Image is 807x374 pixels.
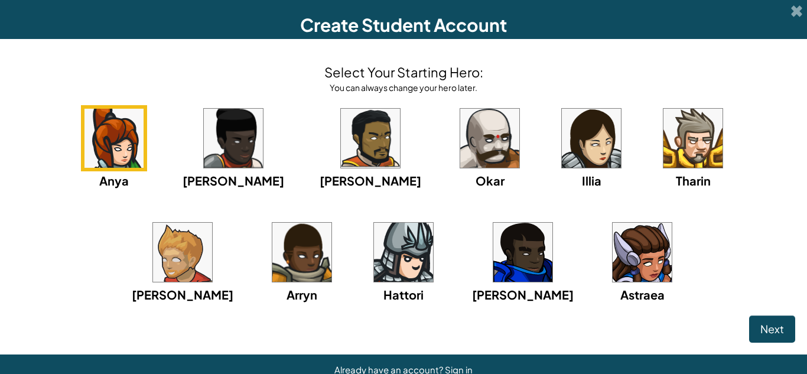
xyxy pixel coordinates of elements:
[320,173,421,188] span: [PERSON_NAME]
[287,287,317,302] span: Arryn
[5,70,802,81] div: Options
[204,109,263,168] img: portrait.png
[472,287,574,302] span: [PERSON_NAME]
[460,109,519,168] img: portrait.png
[99,173,129,188] span: Anya
[383,287,424,302] span: Hattori
[374,223,433,282] img: portrait.png
[613,223,672,282] img: portrait.png
[5,60,802,70] div: Delete
[749,316,795,343] button: Next
[5,49,802,60] div: Move To ...
[324,63,483,82] h4: Select Your Starting Hero:
[5,81,802,92] div: Sign out
[620,287,665,302] span: Astraea
[5,38,802,49] div: Sort New > Old
[84,109,144,168] img: portrait.png
[300,14,507,36] span: Create Student Account
[663,109,723,168] img: portrait.png
[562,109,621,168] img: portrait.png
[5,15,109,28] input: Search outlines
[341,109,400,168] img: portrait.png
[5,28,802,38] div: Sort A > Z
[324,82,483,93] div: You can always change your hero later.
[132,287,233,302] span: [PERSON_NAME]
[5,5,247,15] div: Home
[183,173,284,188] span: [PERSON_NAME]
[272,223,331,282] img: portrait.png
[582,173,601,188] span: Illia
[493,223,552,282] img: portrait.png
[153,223,212,282] img: portrait.png
[476,173,505,188] span: Okar
[760,322,784,336] span: Next
[676,173,711,188] span: Tharin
